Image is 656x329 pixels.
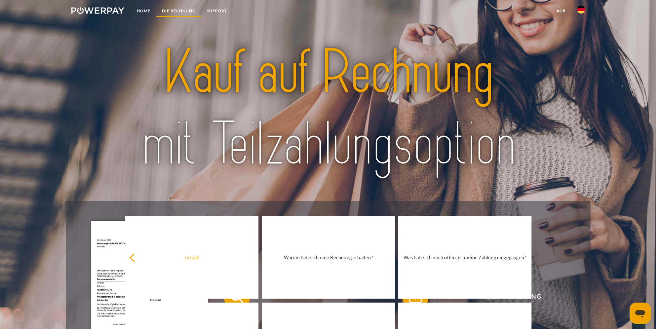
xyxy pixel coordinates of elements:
[402,253,527,262] div: Was habe ich noch offen, ist meine Zahlung eingegangen?
[266,253,391,262] div: Warum habe ich eine Rechnung erhalten?
[630,303,651,324] iframe: Schaltfläche zum Öffnen des Messaging-Fensters
[398,216,531,299] a: Was habe ich noch offen, ist meine Zahlung eingegangen?
[201,5,232,17] a: SUPPORT
[156,5,201,17] a: DIE RECHNUNG
[71,7,125,14] img: logo-powerpay-white.svg
[96,33,559,184] img: title-powerpay_de.svg
[129,253,254,262] div: zurück
[551,5,571,17] a: agb
[131,5,156,17] a: Home
[577,6,585,14] img: de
